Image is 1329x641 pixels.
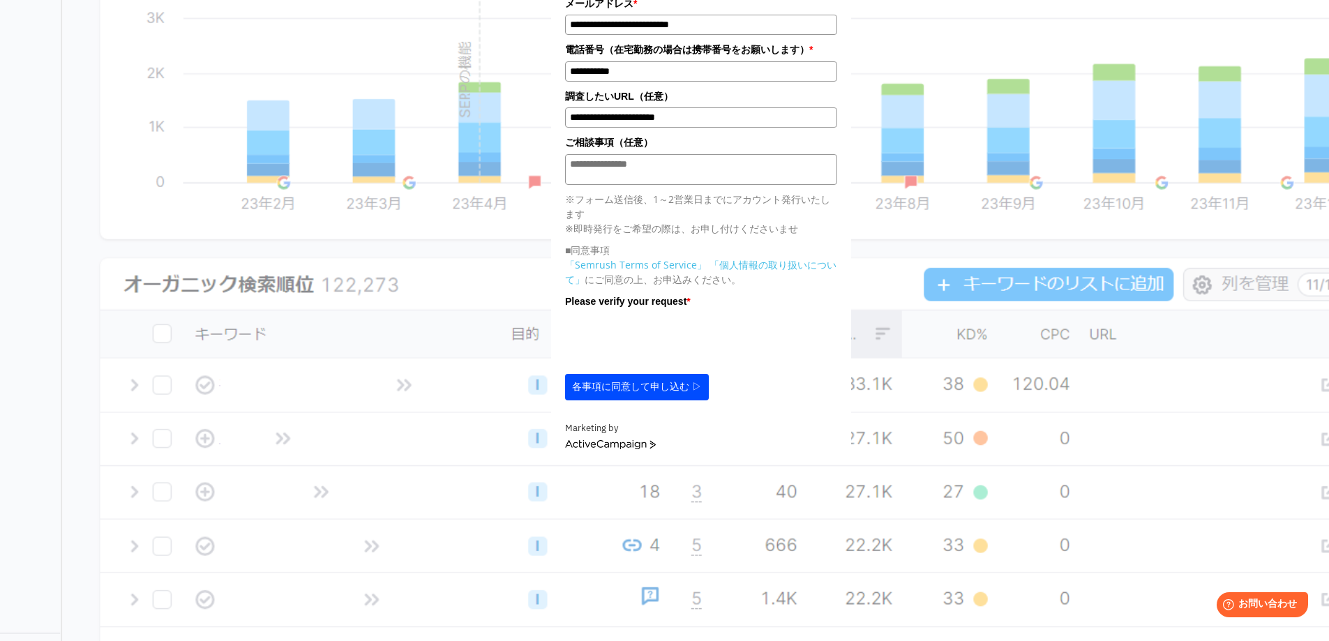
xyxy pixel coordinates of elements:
label: ご相談事項（任意） [565,135,837,150]
p: ■同意事項 [565,243,837,257]
iframe: reCAPTCHA [565,312,777,367]
label: 調査したいURL（任意） [565,89,837,104]
a: 「個人情報の取り扱いについて」 [565,258,836,286]
button: 各事項に同意して申し込む ▷ [565,374,709,400]
div: Marketing by [565,421,837,436]
iframe: Help widget launcher [1205,587,1314,626]
p: ※フォーム送信後、1～2営業日までにアカウント発行いたします ※即時発行をご希望の際は、お申し付けくださいませ [565,192,837,236]
label: 電話番号（在宅勤務の場合は携帯番号をお願いします） [565,42,837,57]
label: Please verify your request [565,294,837,309]
p: にご同意の上、お申込みください。 [565,257,837,287]
a: 「Semrush Terms of Service」 [565,258,707,271]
